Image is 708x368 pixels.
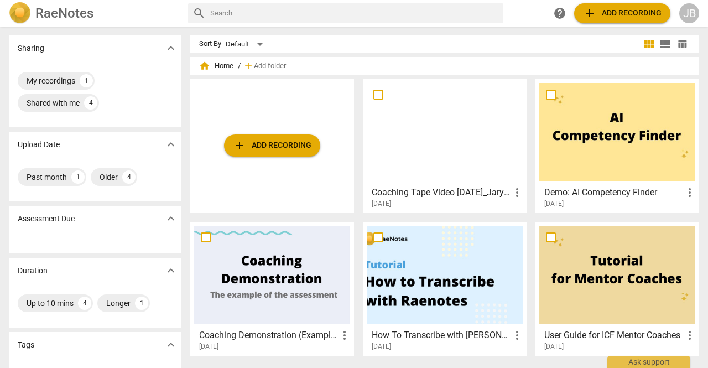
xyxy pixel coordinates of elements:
div: Past month [27,172,67,183]
div: 4 [122,170,136,184]
span: / [238,62,241,70]
div: Sort By [199,40,221,48]
div: Shared with me [27,97,80,108]
div: 4 [78,297,91,310]
span: expand_more [164,42,178,55]
span: search [192,7,206,20]
div: Ask support [607,356,690,368]
h3: Coaching Tape Video 8.21.2025_Jaryth Barten [372,186,511,199]
div: Up to 10 mins [27,298,74,309]
span: [DATE] [372,342,391,351]
span: add [243,60,254,71]
span: more_vert [511,186,524,199]
button: Upload [224,134,320,157]
h3: User Guide for ICF Mentor Coaches [544,329,683,342]
span: [DATE] [199,342,218,351]
button: Show more [163,40,179,56]
h3: Demo: AI Competency Finder [544,186,683,199]
p: Tags [18,339,34,351]
span: add [233,139,246,152]
p: Sharing [18,43,44,54]
span: table_chart [677,39,688,49]
button: Show more [163,210,179,227]
button: Table view [674,36,690,53]
button: List view [657,36,674,53]
span: [DATE] [544,342,564,351]
button: Show more [163,262,179,279]
a: How To Transcribe with [PERSON_NAME][DATE] [367,226,523,351]
a: Demo: AI Competency Finder[DATE] [539,83,695,208]
h3: How To Transcribe with RaeNotes [372,329,511,342]
span: [DATE] [372,199,391,209]
span: Add recording [233,139,311,152]
div: 4 [84,96,97,110]
input: Search [210,4,499,22]
span: more_vert [338,329,351,342]
button: Tile view [641,36,657,53]
span: view_list [659,38,672,51]
span: Home [199,60,233,71]
div: Longer [106,298,131,309]
span: expand_more [164,264,178,277]
div: 1 [135,297,148,310]
button: Show more [163,336,179,353]
span: expand_more [164,212,178,225]
span: Add recording [583,7,662,20]
span: home [199,60,210,71]
span: add [583,7,596,20]
h3: Coaching Demonstration (Example) [199,329,338,342]
span: expand_more [164,138,178,151]
div: Older [100,172,118,183]
div: 1 [80,74,93,87]
button: Show more [163,136,179,153]
span: more_vert [683,329,696,342]
span: expand_more [164,338,178,351]
a: Coaching Demonstration (Example)[DATE] [194,226,350,351]
span: [DATE] [544,199,564,209]
a: User Guide for ICF Mentor Coaches[DATE] [539,226,695,351]
a: Help [550,3,570,23]
a: Coaching Tape Video [DATE]_Jaryth [PERSON_NAME][DATE] [367,83,523,208]
span: more_vert [511,329,524,342]
img: Logo [9,2,31,24]
button: JB [679,3,699,23]
a: LogoRaeNotes [9,2,179,24]
div: Default [226,35,267,53]
span: Add folder [254,62,286,70]
div: 1 [71,170,85,184]
p: Duration [18,265,48,277]
span: view_module [642,38,655,51]
p: Assessment Due [18,213,75,225]
h2: RaeNotes [35,6,93,21]
p: Upload Date [18,139,60,151]
div: My recordings [27,75,75,86]
button: Upload [574,3,670,23]
span: more_vert [683,186,696,199]
span: help [553,7,566,20]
